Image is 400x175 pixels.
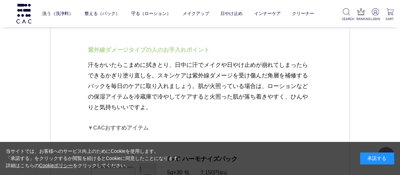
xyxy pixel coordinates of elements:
[42,6,73,21] a: 洗う（洗浄料）
[342,8,351,21] a: SEARCH
[356,16,366,21] p: RANKING
[88,45,312,60] p: 紫外線ダメージタイプの人のお手入れポイント
[356,8,366,21] a: RANKING
[15,4,32,23] img: logo
[360,152,394,164] div: 承諾する
[88,60,312,123] p: 汗をかいたらこまめに拭きとり、日中に汗でメイクや日やけ止めが崩れてしまったらできるかぎり塗り直しを。スキンケアは紫外線ダメージを受け傷んだ角層を補修するパックを毎日のケアに取り入れましょう。肌が...
[254,6,280,21] a: インナーケア
[39,163,73,168] a: Cookieポリシー
[385,8,395,21] a: CART
[371,16,380,21] p: LOGIN
[342,16,351,21] p: SEARCH
[88,125,149,130] span: ▼CACおすすめアイテム
[183,6,209,21] a: メイクアップ
[84,6,120,21] a: 整える（パック）
[371,8,380,21] a: LOGIN
[292,6,314,21] a: クリーナー
[131,6,171,21] a: 守る（ローション）
[385,16,395,21] p: CART
[6,148,183,169] div: 当サイトでは、お客様へのサービス向上のためにCookieを使用します。 「承諾する」をクリックするか閲覧を続けるとCookieに同意したことになります。 詳細はこちらの をクリックしてください。
[220,6,243,21] a: 日やけ止め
